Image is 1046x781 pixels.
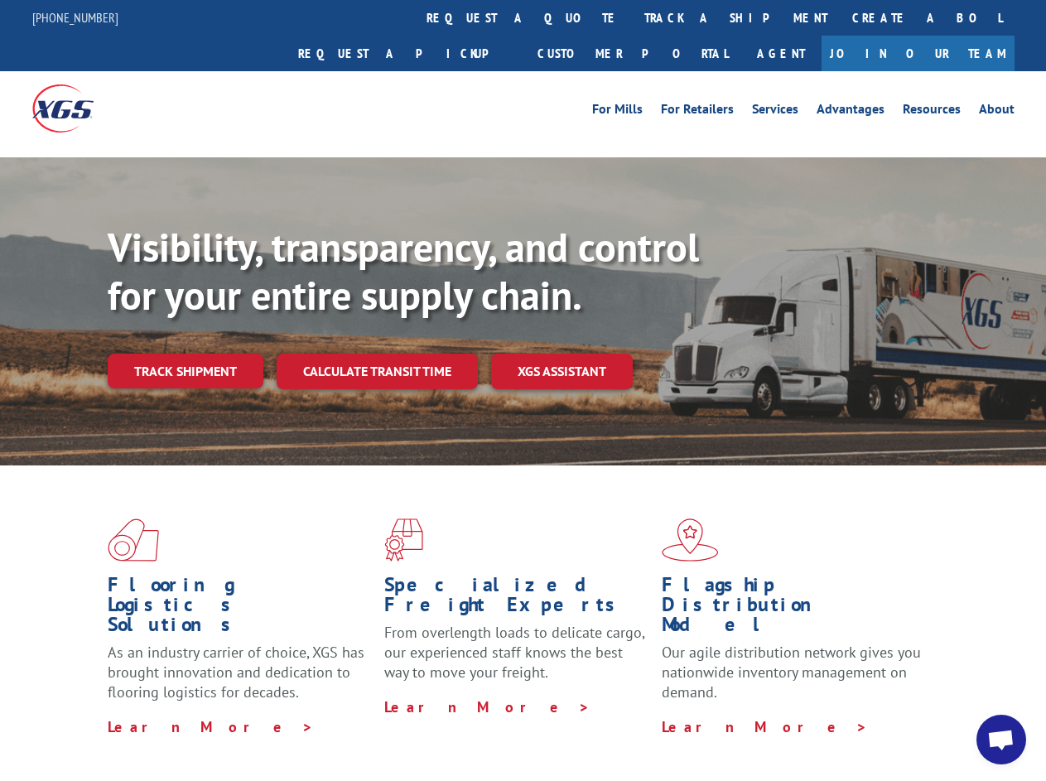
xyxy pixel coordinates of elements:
b: Visibility, transparency, and control for your entire supply chain. [108,221,699,321]
a: For Mills [592,103,643,121]
img: xgs-icon-focused-on-flooring-red [384,518,423,562]
span: Our agile distribution network gives you nationwide inventory management on demand. [662,643,921,701]
a: Customer Portal [525,36,740,71]
h1: Flooring Logistics Solutions [108,575,372,643]
p: From overlength loads to delicate cargo, our experienced staff knows the best way to move your fr... [384,623,648,697]
div: Open chat [976,715,1026,764]
a: Advantages [817,103,885,121]
img: xgs-icon-flagship-distribution-model-red [662,518,719,562]
a: Calculate transit time [277,354,478,389]
h1: Flagship Distribution Model [662,575,926,643]
a: About [979,103,1015,121]
a: XGS ASSISTANT [491,354,633,389]
a: [PHONE_NUMBER] [32,9,118,26]
a: Agent [740,36,822,71]
a: Request a pickup [286,36,525,71]
a: Track shipment [108,354,263,388]
h1: Specialized Freight Experts [384,575,648,623]
a: Join Our Team [822,36,1015,71]
a: Learn More > [108,717,314,736]
a: Services [752,103,798,121]
a: Resources [903,103,961,121]
a: Learn More > [384,697,590,716]
a: Learn More > [662,717,868,736]
a: For Retailers [661,103,734,121]
img: xgs-icon-total-supply-chain-intelligence-red [108,518,159,562]
span: As an industry carrier of choice, XGS has brought innovation and dedication to flooring logistics... [108,643,364,701]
